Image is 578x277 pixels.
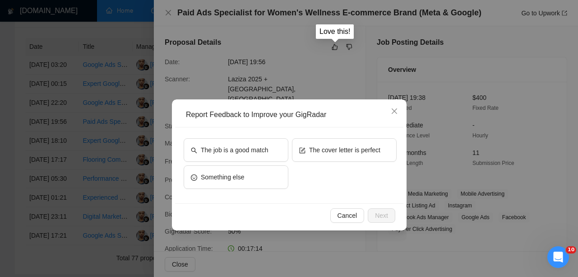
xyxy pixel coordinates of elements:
iframe: Intercom live chat [547,246,569,268]
button: searchThe job is a good match [184,138,288,162]
span: 10 [566,246,576,254]
button: smileSomething else [184,165,288,189]
div: Report Feedback to Improve your GigRadar [186,110,399,120]
button: formThe cover letter is perfect [292,138,397,162]
button: Next [368,208,395,223]
span: The job is a good match [201,145,268,155]
span: Something else [201,172,245,182]
div: Love this! [319,27,350,36]
span: form [299,146,305,153]
button: Close [382,99,407,124]
span: Cancel [337,211,357,221]
span: The cover letter is perfect [309,145,380,155]
span: smile [191,174,197,180]
span: search [191,146,197,153]
span: close [391,108,398,115]
button: Cancel [330,208,364,223]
